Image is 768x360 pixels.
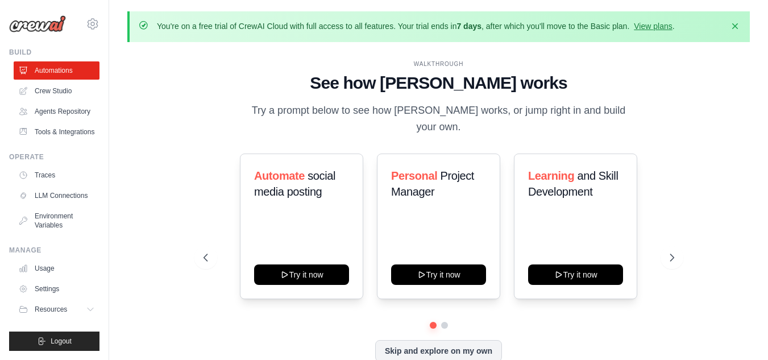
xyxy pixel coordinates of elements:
span: social media posting [254,169,335,198]
a: Tools & Integrations [14,123,99,141]
strong: 7 days [456,22,481,31]
button: Logout [9,332,99,351]
p: Try a prompt below to see how [PERSON_NAME] works, or jump right in and build your own. [248,102,630,136]
a: Agents Repository [14,102,99,121]
iframe: Chat Widget [711,305,768,360]
span: Automate [254,169,305,182]
span: Learning [528,169,574,182]
button: Try it now [254,264,349,285]
button: Try it now [528,264,623,285]
a: Crew Studio [14,82,99,100]
a: LLM Connections [14,187,99,205]
img: Logo [9,15,66,32]
span: Project Manager [391,169,474,198]
a: Settings [14,280,99,298]
h1: See how [PERSON_NAME] works [204,73,674,93]
div: Operate [9,152,99,162]
div: Manage [9,246,99,255]
span: Logout [51,337,72,346]
a: Usage [14,259,99,278]
div: WALKTHROUGH [204,60,674,68]
span: Resources [35,305,67,314]
button: Resources [14,300,99,318]
p: You're on a free trial of CrewAI Cloud with full access to all features. Your trial ends in , aft... [157,20,675,32]
a: Automations [14,61,99,80]
a: Environment Variables [14,207,99,234]
a: View plans [634,22,672,31]
a: Traces [14,166,99,184]
button: Try it now [391,264,486,285]
span: Personal [391,169,437,182]
div: Build [9,48,99,57]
